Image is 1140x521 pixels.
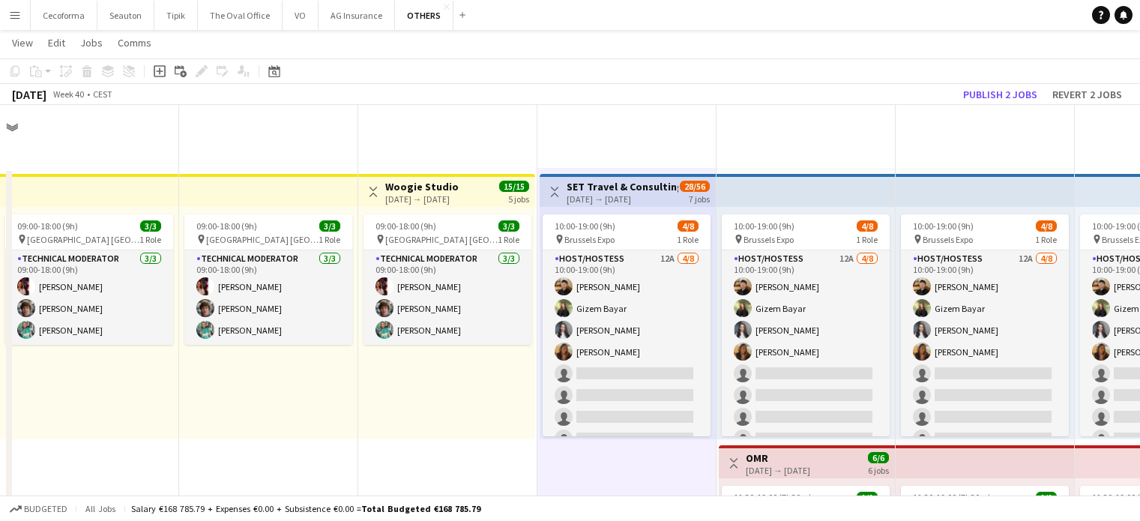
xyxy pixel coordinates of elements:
div: Salary €168 785.79 + Expenses €0.00 + Subsistence €0.00 = [131,503,480,514]
span: 11:30-19:00 (7h30m) [913,492,991,503]
span: 1/1 [1036,492,1057,503]
span: 1 Role [498,234,519,245]
span: View [12,36,33,49]
button: The Oval Office [198,1,283,30]
span: 15/15 [499,181,529,192]
div: CEST [93,88,112,100]
app-job-card: 10:00-19:00 (9h)4/8 Brussels Expo1 RoleHost/Hostess12A4/810:00-19:00 (9h)[PERSON_NAME]Gizem Bayar... [901,214,1069,436]
span: 28/56 [680,181,710,192]
span: Week 40 [49,88,87,100]
button: Publish 2 jobs [957,85,1043,104]
h3: OMR [746,451,810,465]
a: Edit [42,33,71,52]
app-card-role: Technical Moderator3/309:00-18:00 (9h)[PERSON_NAME][PERSON_NAME][PERSON_NAME] [364,250,531,345]
span: 3/3 [319,220,340,232]
div: 5 jobs [508,192,529,205]
span: [GEOGRAPHIC_DATA] [GEOGRAPHIC_DATA] [27,234,139,245]
app-job-card: 10:00-19:00 (9h)4/8 Brussels Expo1 RoleHost/Hostess12A4/810:00-19:00 (9h)[PERSON_NAME]Gizem Bayar... [722,214,890,436]
button: Tipik [154,1,198,30]
div: [DATE] → [DATE] [567,193,678,205]
span: 4/8 [857,220,878,232]
div: [DATE] → [DATE] [746,465,810,476]
div: [DATE] → [DATE] [385,193,459,205]
a: View [6,33,39,52]
div: 6 jobs [868,463,889,476]
app-job-card: 09:00-18:00 (9h)3/3 [GEOGRAPHIC_DATA] [GEOGRAPHIC_DATA]1 RoleTechnical Moderator3/309:00-18:00 (9... [5,214,173,345]
span: 3/3 [140,220,161,232]
span: Brussels Expo [564,234,615,245]
app-card-role: Technical Moderator3/309:00-18:00 (9h)[PERSON_NAME][PERSON_NAME][PERSON_NAME] [184,250,352,345]
app-job-card: 09:00-18:00 (9h)3/3 [GEOGRAPHIC_DATA] [GEOGRAPHIC_DATA]1 RoleTechnical Moderator3/309:00-18:00 (9... [184,214,352,345]
span: 1/1 [857,492,878,503]
span: Total Budgeted €168 785.79 [361,503,480,514]
span: Jobs [80,36,103,49]
span: 1 Role [856,234,878,245]
span: 1 Role [319,234,340,245]
span: 6/6 [868,452,889,463]
span: All jobs [82,503,118,514]
span: 10:00-19:00 (9h) [913,220,974,232]
button: OTHERS [395,1,453,30]
div: [DATE] [12,87,46,102]
span: 1 Role [677,234,699,245]
h3: SET Travel & Consulting GmbH [567,180,678,193]
span: [GEOGRAPHIC_DATA] [GEOGRAPHIC_DATA] [206,234,319,245]
span: 3/3 [498,220,519,232]
span: 10:00-19:00 (9h) [555,220,615,232]
button: Budgeted [7,501,70,517]
app-job-card: 09:00-18:00 (9h)3/3 [GEOGRAPHIC_DATA] [GEOGRAPHIC_DATA]1 RoleTechnical Moderator3/309:00-18:00 (9... [364,214,531,345]
a: Comms [112,33,157,52]
app-card-role: Host/Hostess12A4/810:00-19:00 (9h)[PERSON_NAME]Gizem Bayar[PERSON_NAME][PERSON_NAME] [543,250,711,454]
span: Brussels Expo [923,234,973,245]
button: Cecoforma [31,1,97,30]
span: 10:00-19:00 (9h) [734,220,794,232]
app-job-card: 10:00-19:00 (9h)4/8 Brussels Expo1 RoleHost/Hostess12A4/810:00-19:00 (9h)[PERSON_NAME]Gizem Bayar... [543,214,711,436]
span: Brussels Expo [744,234,794,245]
div: 7 jobs [689,192,710,205]
span: 09:00-18:00 (9h) [376,220,436,232]
span: Edit [48,36,65,49]
app-card-role: Technical Moderator3/309:00-18:00 (9h)[PERSON_NAME][PERSON_NAME][PERSON_NAME] [5,250,173,345]
span: Budgeted [24,504,67,514]
h3: Woogie Studio [385,180,459,193]
span: 1 Role [139,234,161,245]
button: AG Insurance [319,1,395,30]
span: 09:00-18:00 (9h) [196,220,257,232]
app-card-role: Host/Hostess12A4/810:00-19:00 (9h)[PERSON_NAME]Gizem Bayar[PERSON_NAME][PERSON_NAME] [722,250,890,454]
span: 09:00-18:00 (9h) [17,220,78,232]
span: 11:30-19:00 (7h30m) [734,492,812,503]
span: 4/8 [1036,220,1057,232]
button: VO [283,1,319,30]
button: Seauton [97,1,154,30]
app-card-role: Host/Hostess12A4/810:00-19:00 (9h)[PERSON_NAME]Gizem Bayar[PERSON_NAME][PERSON_NAME] [901,250,1069,454]
span: 4/8 [678,220,699,232]
span: Comms [118,36,151,49]
span: [GEOGRAPHIC_DATA] [GEOGRAPHIC_DATA] [385,234,498,245]
button: Revert 2 jobs [1046,85,1128,104]
a: Jobs [74,33,109,52]
span: 1 Role [1035,234,1057,245]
